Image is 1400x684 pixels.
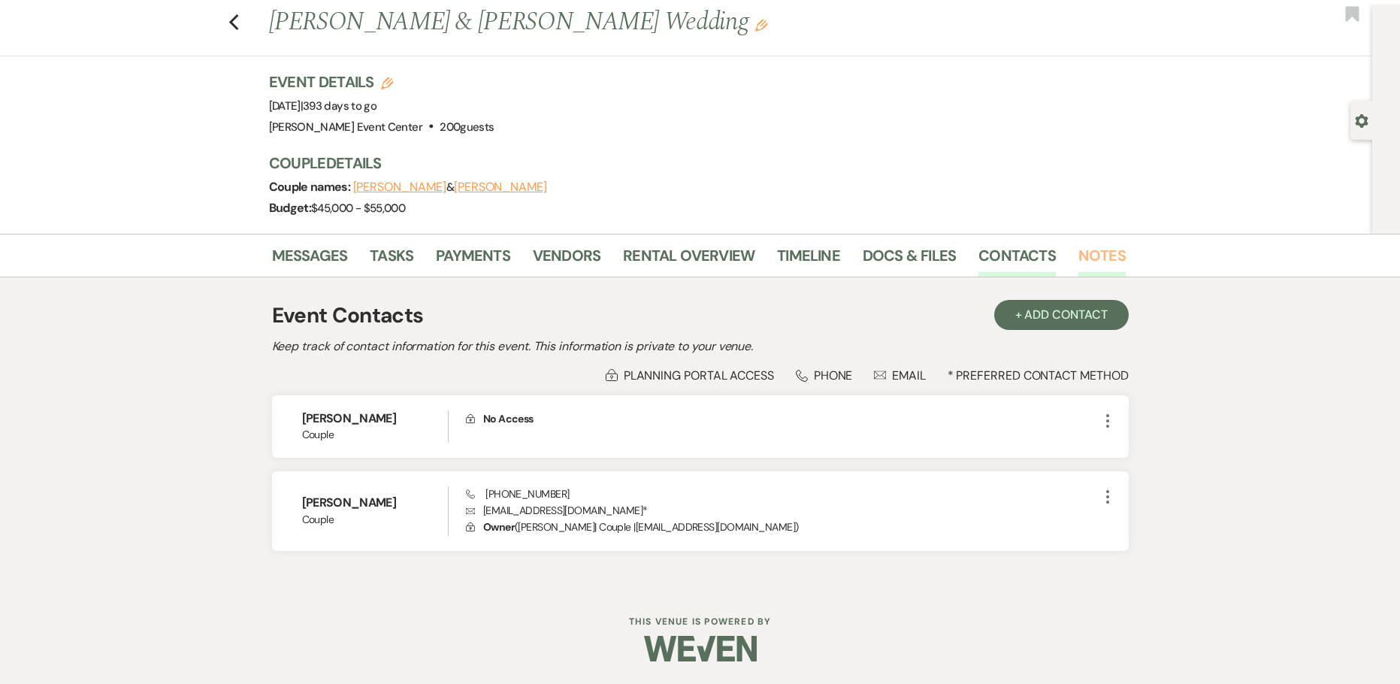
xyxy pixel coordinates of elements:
[483,412,534,425] span: No Access
[302,427,449,443] span: Couple
[533,244,600,277] a: Vendors
[1078,244,1126,277] a: Notes
[269,98,377,113] span: [DATE]
[978,244,1056,277] a: Contacts
[454,181,547,193] button: [PERSON_NAME]
[302,410,449,427] h6: [PERSON_NAME]
[269,200,312,216] span: Budget:
[440,120,494,135] span: 200 guests
[301,98,376,113] span: |
[311,201,405,216] span: $45,000 - $55,000
[269,71,494,92] h3: Event Details
[755,18,767,32] button: Edit
[623,244,754,277] a: Rental Overview
[796,368,853,383] div: Phone
[269,153,1111,174] h3: Couple Details
[370,244,413,277] a: Tasks
[272,300,424,331] h1: Event Contacts
[272,368,1129,383] div: * Preferred Contact Method
[777,244,840,277] a: Timeline
[874,368,926,383] div: Email
[353,181,446,193] button: [PERSON_NAME]
[436,244,510,277] a: Payments
[303,98,376,113] span: 393 days to go
[269,120,422,135] span: [PERSON_NAME] Event Center
[302,512,449,528] span: Couple
[606,368,774,383] div: Planning Portal Access
[466,487,569,501] span: [PHONE_NUMBER]
[863,244,956,277] a: Docs & Files
[644,622,757,675] img: Weven Logo
[483,520,515,534] span: Owner
[466,519,1098,535] p: ( [PERSON_NAME] | Couple | [EMAIL_ADDRESS][DOMAIN_NAME] )
[272,337,1129,356] h2: Keep track of contact information for this event. This information is private to your venue.
[269,179,353,195] span: Couple names:
[466,502,1098,519] p: [EMAIL_ADDRESS][DOMAIN_NAME] *
[272,244,348,277] a: Messages
[302,495,449,511] h6: [PERSON_NAME]
[994,300,1129,330] button: + Add Contact
[353,180,547,195] span: &
[1355,113,1368,127] button: Open lead details
[269,5,942,41] h1: [PERSON_NAME] & [PERSON_NAME] Wedding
